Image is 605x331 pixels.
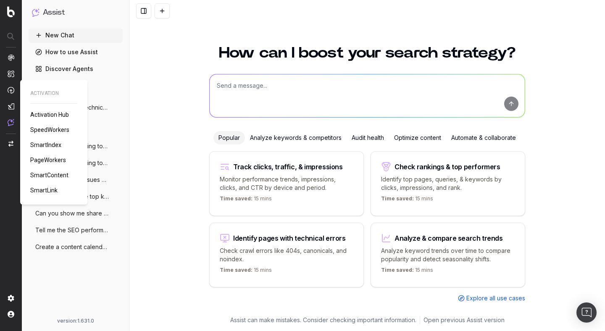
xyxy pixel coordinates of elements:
span: SmartLink [30,187,58,194]
h1: Assist [43,7,65,18]
span: SmartIndex [30,142,61,148]
span: Activation Hub [30,111,69,118]
p: Identify top pages, queries, & keywords by clicks, impressions, and rank. [381,175,515,192]
p: Assist can make mistakes. Consider checking important information. [230,316,416,324]
img: Setting [8,295,14,302]
img: Assist [8,119,14,126]
span: Can you show me share of voice data for [35,209,109,218]
a: PageWorkers [30,156,69,164]
a: SpeedWorkers [30,126,73,134]
a: SmartLink [30,186,61,194]
button: Assist [32,7,119,18]
span: Explore all use cases [466,294,525,302]
p: Analyze keyword trends over time to compare popularity and detect seasonality shifts. [381,247,515,263]
img: Studio [8,103,14,110]
button: Can you show me share of voice data for [29,207,123,220]
a: Activation Hub [30,110,72,119]
p: 15 mins [381,195,433,205]
div: Popular [213,131,245,144]
span: SmartContent [30,172,68,179]
button: Create a content calendar using trends f [29,240,123,254]
img: Switch project [8,141,13,147]
div: Automate & collaborate [446,131,521,144]
button: Tell me the SEO performance of [URL] [29,223,123,237]
img: Intelligence [8,70,14,77]
span: Time saved: [220,195,253,202]
a: Discover Agents [29,62,123,76]
div: version: 1.631.0 [32,318,119,324]
img: Assist [32,8,39,16]
span: Tell me the SEO performance of [URL] [35,226,109,234]
a: SmartContent [30,171,72,179]
p: Check crawl errors like 404s, canonicals, and noindex. [220,247,353,263]
p: 15 mins [220,195,272,205]
p: 15 mins [381,267,433,277]
a: How to use Assist [29,45,123,59]
div: Audit health [347,131,389,144]
a: Explore all use cases [458,294,525,302]
h1: How can I boost your search strategy? [209,45,525,60]
img: Botify logo [7,6,15,17]
button: New Chat [29,29,123,42]
a: Open previous Assist version [423,316,505,324]
div: Identify pages with technical errors [233,235,346,242]
div: Analyze & compare search trends [395,235,503,242]
img: My account [8,311,14,318]
p: 15 mins [220,267,272,277]
div: Optimize content [389,131,446,144]
img: Analytics [8,54,14,61]
span: SpeedWorkers [30,126,69,133]
img: Activation [8,87,14,94]
a: SmartIndex [30,141,65,149]
div: Open Intercom Messenger [576,302,597,323]
span: PageWorkers [30,157,66,163]
div: Analyze keywords & competitors [245,131,347,144]
div: Track clicks, traffic, & impressions [233,163,343,170]
span: ACTIVATION [30,90,77,97]
span: Create a content calendar using trends f [35,243,109,251]
p: Monitor performance trends, impressions, clicks, and CTR by device and period. [220,175,353,192]
span: Time saved: [381,267,414,273]
div: Check rankings & top performers [395,163,500,170]
span: Time saved: [220,267,253,273]
span: Time saved: [381,195,414,202]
